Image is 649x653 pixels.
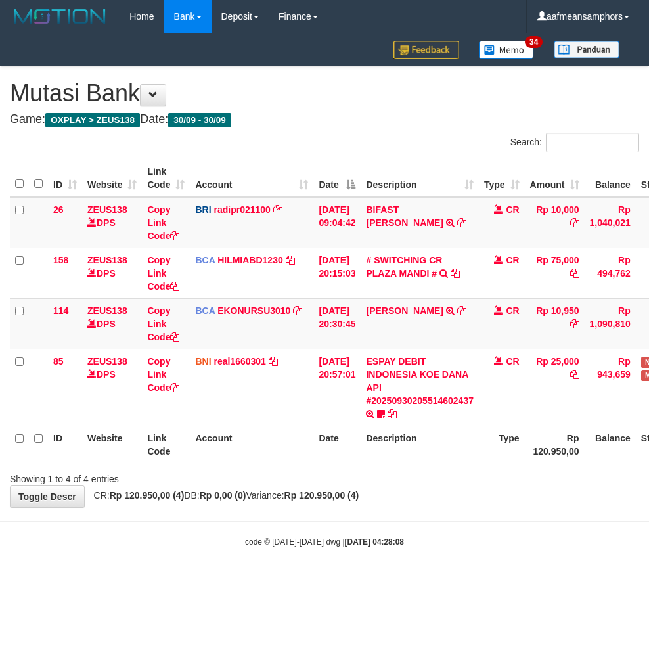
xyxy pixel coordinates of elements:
a: Copy Rp 10,000 to clipboard [570,217,579,228]
a: Copy ESPAY DEBIT INDONESIA KOE DANA API #20250930205514602437 to clipboard [388,409,397,419]
th: Date [313,426,361,463]
th: Link Code: activate to sort column ascending [142,160,190,197]
span: 158 [53,255,68,265]
a: BIFAST [PERSON_NAME] [366,204,443,228]
span: CR [506,204,519,215]
strong: Rp 120.950,00 (4) [284,490,359,501]
small: code © [DATE]-[DATE] dwg | [245,537,404,547]
td: DPS [82,298,142,349]
span: OXPLAY > ZEUS138 [45,113,140,127]
a: Copy # SWITCHING CR PLAZA MANDI # to clipboard [451,268,460,279]
a: Copy radipr021100 to clipboard [273,204,282,215]
span: CR [506,305,519,316]
span: 26 [53,204,64,215]
strong: [DATE] 04:28:08 [345,537,404,547]
h1: Mutasi Bank [10,80,639,106]
a: ZEUS138 [87,255,127,265]
a: [PERSON_NAME] [366,305,443,316]
a: Copy HILMIABD1230 to clipboard [286,255,295,265]
span: BCA [195,255,215,265]
td: DPS [82,248,142,298]
th: Type: activate to sort column ascending [479,160,525,197]
td: Rp 1,040,021 [585,197,636,248]
th: Account: activate to sort column ascending [190,160,313,197]
a: real1660301 [213,356,265,367]
span: CR [506,255,519,265]
a: Copy Link Code [147,356,179,393]
td: Rp 10,950 [525,298,585,349]
th: Amount: activate to sort column ascending [525,160,585,197]
a: Copy BIFAST ERIKA S PAUN to clipboard [457,217,466,228]
a: Copy EKONURSU3010 to clipboard [293,305,302,316]
th: Description [361,426,479,463]
a: Copy Link Code [147,204,179,241]
span: BCA [195,305,215,316]
td: DPS [82,197,142,248]
input: Search: [546,133,639,152]
a: 34 [469,33,544,66]
td: Rp 25,000 [525,349,585,426]
img: Feedback.jpg [393,41,459,59]
td: Rp 943,659 [585,349,636,426]
td: [DATE] 20:30:45 [313,298,361,349]
a: # SWITCHING CR PLAZA MANDI # [366,255,442,279]
th: ID [48,426,82,463]
a: HILMIABD1230 [217,255,283,265]
td: Rp 10,000 [525,197,585,248]
span: 85 [53,356,64,367]
td: Rp 75,000 [525,248,585,298]
th: Website: activate to sort column ascending [82,160,142,197]
img: MOTION_logo.png [10,7,110,26]
a: Copy Rp 25,000 to clipboard [570,369,579,380]
th: Website [82,426,142,463]
td: [DATE] 20:57:01 [313,349,361,426]
a: Toggle Descr [10,485,85,508]
img: panduan.png [554,41,619,58]
td: [DATE] 20:15:03 [313,248,361,298]
span: CR: DB: Variance: [87,490,359,501]
a: ZEUS138 [87,305,127,316]
a: Copy Rp 75,000 to clipboard [570,268,579,279]
td: Rp 1,090,810 [585,298,636,349]
a: Copy Rp 10,950 to clipboard [570,319,579,329]
span: BNI [195,356,211,367]
td: [DATE] 09:04:42 [313,197,361,248]
td: Rp 494,762 [585,248,636,298]
span: 114 [53,305,68,316]
a: Copy AHMAD AGUSTI to clipboard [457,305,466,316]
th: ID: activate to sort column ascending [48,160,82,197]
th: Rp 120.950,00 [525,426,585,463]
img: Button%20Memo.svg [479,41,534,59]
a: ZEUS138 [87,204,127,215]
strong: Rp 120.950,00 (4) [110,490,185,501]
th: Type [479,426,525,463]
td: DPS [82,349,142,426]
th: Balance [585,426,636,463]
span: CR [506,356,519,367]
a: Copy Link Code [147,305,179,342]
label: Search: [510,133,639,152]
span: 34 [525,36,543,48]
span: 30/09 - 30/09 [168,113,231,127]
th: Balance [585,160,636,197]
a: EKONURSU3010 [217,305,290,316]
th: Account [190,426,313,463]
a: Copy Link Code [147,255,179,292]
a: Copy real1660301 to clipboard [269,356,278,367]
span: BRI [195,204,211,215]
th: Description: activate to sort column ascending [361,160,479,197]
div: Showing 1 to 4 of 4 entries [10,467,261,485]
a: radipr021100 [213,204,270,215]
h4: Game: Date: [10,113,639,126]
th: Date: activate to sort column descending [313,160,361,197]
a: ZEUS138 [87,356,127,367]
th: Link Code [142,426,190,463]
a: ESPAY DEBIT INDONESIA KOE DANA API #20250930205514602437 [366,356,474,406]
strong: Rp 0,00 (0) [200,490,246,501]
